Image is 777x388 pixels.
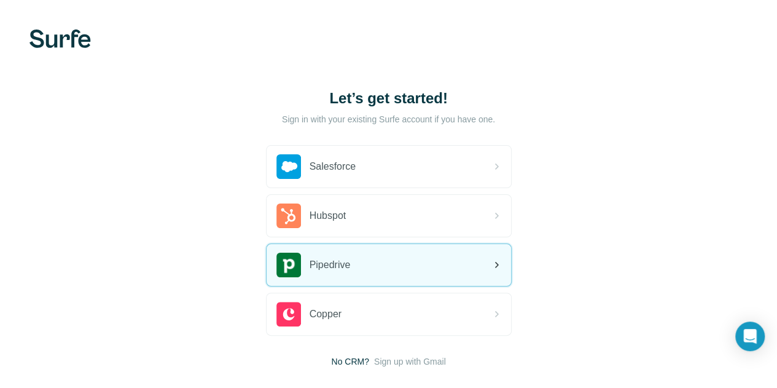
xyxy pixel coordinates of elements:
span: Salesforce [310,159,356,174]
div: Open Intercom Messenger [735,322,765,351]
img: copper's logo [276,302,301,327]
h1: Let’s get started! [266,89,512,108]
span: Copper [310,307,342,322]
img: pipedrive's logo [276,253,301,277]
img: salesforce's logo [276,154,301,179]
span: Pipedrive [310,258,351,272]
img: Surfe's logo [29,30,91,48]
span: Hubspot [310,208,346,223]
span: No CRM? [331,355,369,368]
p: Sign in with your existing Surfe account if you have one. [282,113,495,125]
button: Sign up with Gmail [374,355,446,368]
img: hubspot's logo [276,204,301,228]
